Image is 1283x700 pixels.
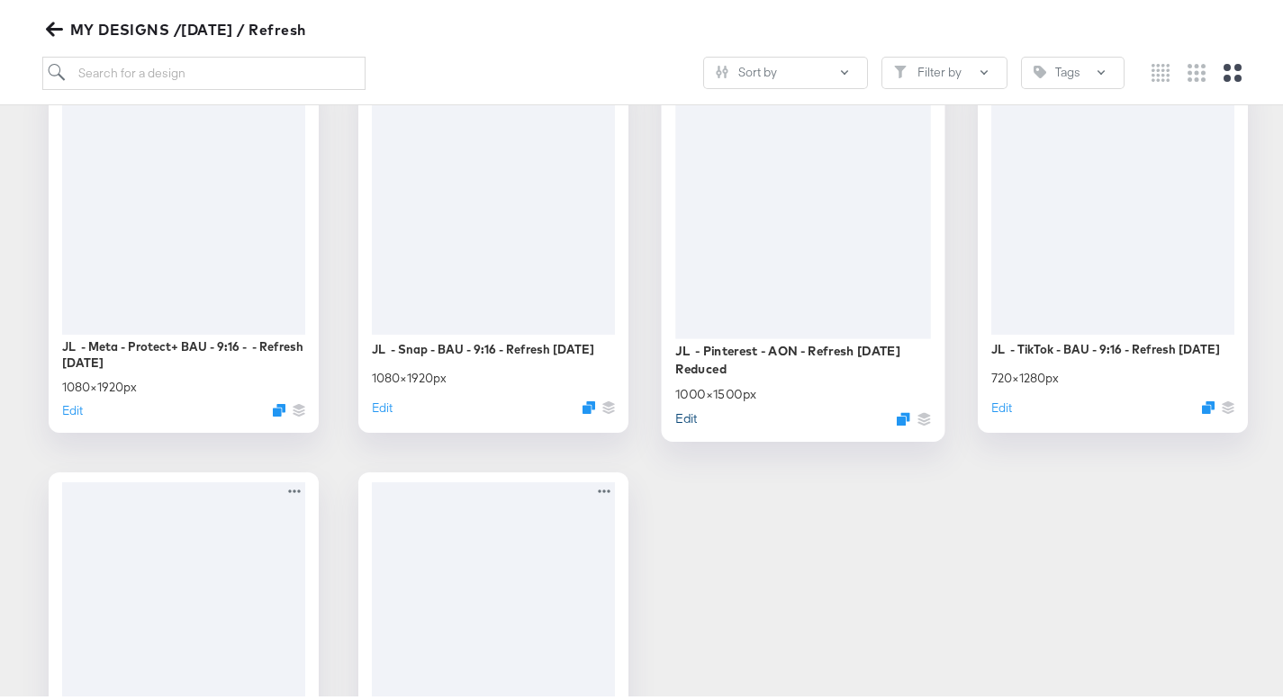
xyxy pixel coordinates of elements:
[703,53,868,85] button: SlidersSort by
[894,62,907,75] svg: Filter
[1188,60,1206,78] svg: Medium grid
[372,337,594,354] div: JL - Snap - BAU - 9:16 - Refresh [DATE]
[49,69,319,429] div: JL - Meta - Protect+ BAU - 9:16 - - Refresh [DATE]1080×1920pxEditDuplicate
[1224,60,1242,78] svg: Large grid
[1202,398,1215,410] svg: Duplicate
[1021,53,1125,85] button: TagTags
[42,13,313,39] button: MY DESIGNS /[DATE] / Refresh
[50,13,306,39] span: MY DESIGNS /[DATE] / Refresh
[62,335,305,368] div: JL - Meta - Protect+ BAU - 9:16 - - Refresh [DATE]
[1034,62,1046,75] svg: Tag
[991,337,1220,354] div: JL - TikTok - BAU - 9:16 - Refresh [DATE]
[675,406,697,423] button: Edit
[881,53,1007,85] button: FilterFilter by
[273,400,285,413] svg: Duplicate
[358,69,628,429] div: JL - Snap - BAU - 9:16 - Refresh [DATE]1080×1920pxEditDuplicate
[662,60,945,438] div: JL - Pinterest - AON - Refresh [DATE] Reduced1000×1500pxEditDuplicate
[583,398,595,410] svg: Duplicate
[1152,60,1170,78] svg: Small grid
[675,381,756,399] div: 1000 × 1500 px
[716,62,728,75] svg: Sliders
[991,396,1012,413] button: Edit
[991,366,1059,383] div: 720 × 1280 px
[372,396,393,413] button: Edit
[897,408,910,422] svg: Duplicate
[372,366,447,383] div: 1080 × 1920 px
[42,53,366,86] input: Search for a design
[62,399,83,416] button: Edit
[675,338,931,373] div: JL - Pinterest - AON - Refresh [DATE] Reduced
[978,69,1248,429] div: JL - TikTok - BAU - 9:16 - Refresh [DATE]720×1280pxEditDuplicate
[62,375,137,392] div: 1080 × 1920 px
